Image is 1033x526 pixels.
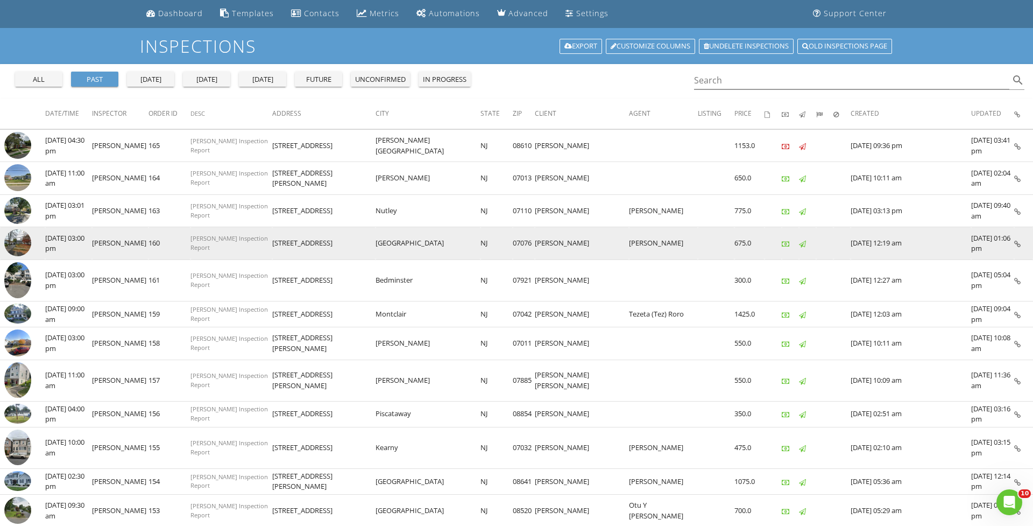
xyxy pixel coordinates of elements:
td: [DATE] 04:30 pm [45,129,92,162]
td: [PERSON_NAME] [92,360,148,401]
th: Updated: Not sorted. [971,99,1014,129]
td: [PERSON_NAME] [92,227,148,260]
td: 07921 [513,260,535,301]
td: [DATE] 03:15 pm [971,427,1014,468]
iframe: Intercom live chat [996,489,1022,515]
td: [DATE] 11:00 am [45,360,92,401]
td: Kearny [376,427,480,468]
td: Montclair [376,301,480,327]
div: Advanced [508,8,548,18]
td: 300.0 [734,260,765,301]
th: Desc: Not sorted. [190,99,272,129]
div: past [75,74,114,85]
td: [DATE] 10:11 am [851,162,971,195]
td: NJ [480,360,513,401]
a: Settings [561,4,613,24]
th: Submitted: Not sorted. [816,99,833,129]
th: Created: Not sorted. [851,99,971,129]
td: [PERSON_NAME] [535,301,629,327]
span: [PERSON_NAME] Inspection Report [190,305,268,322]
a: Dashboard [142,4,207,24]
th: Published: Not sorted. [799,99,816,129]
span: Updated [971,109,1001,118]
td: 08854 [513,401,535,427]
th: Listing: Not sorted. [698,99,734,129]
td: [PERSON_NAME] [535,468,629,494]
td: 07076 [513,227,535,260]
th: Inspector: Not sorted. [92,99,148,129]
td: Nutley [376,194,480,227]
td: [DATE] 03:13 pm [851,194,971,227]
td: [DATE] 05:04 pm [971,260,1014,301]
td: [PERSON_NAME] [535,401,629,427]
span: Created [851,109,879,118]
span: [PERSON_NAME] Inspection Report [190,473,268,490]
td: [PERSON_NAME] [535,327,629,360]
td: [DATE] 03:01 pm [45,194,92,227]
td: 08610 [513,129,535,162]
td: [DATE] 04:00 pm [45,401,92,427]
span: [PERSON_NAME] Inspection Report [190,371,268,389]
td: 550.0 [734,360,765,401]
button: all [15,72,62,87]
td: [STREET_ADDRESS][PERSON_NAME] [272,360,376,401]
td: [PERSON_NAME] [92,162,148,195]
div: Support Center [824,8,887,18]
th: Date/Time: Not sorted. [45,99,92,129]
a: Old inspections page [797,39,892,54]
td: [DATE] 02:30 pm [45,468,92,494]
td: [DATE] 10:11 am [851,327,971,360]
img: 9286396%2Fcover_photos%2FPg96s7YMdhusT2ppVNPd%2Fsmall.jpg [4,471,31,491]
td: [DATE] 11:36 am [971,360,1014,401]
td: NJ [480,129,513,162]
td: Bedminster [376,260,480,301]
th: Agent: Not sorted. [629,99,698,129]
td: [PERSON_NAME] [535,194,629,227]
td: [DATE] 05:36 am [851,468,971,494]
button: [DATE] [239,72,286,87]
button: future [295,72,342,87]
td: [PERSON_NAME] [535,227,629,260]
td: [PERSON_NAME] [92,327,148,360]
a: Metrics [352,4,404,24]
td: [PERSON_NAME] [92,194,148,227]
th: Zip: Not sorted. [513,99,535,129]
td: [DATE] 03:00 pm [45,327,92,360]
span: [PERSON_NAME] Inspection Report [190,202,268,219]
td: [PERSON_NAME] [629,194,698,227]
td: [PERSON_NAME] [92,301,148,327]
th: Client: Not sorted. [535,99,629,129]
td: 164 [148,162,190,195]
img: 9297817%2Fcover_photos%2FfG9ygjSe6027sa2o8Wjv%2Fsmall.jpg [4,430,31,466]
td: NJ [480,227,513,260]
span: Client [535,109,556,118]
img: 9307833%2Fcover_photos%2FzxyraUQHmAt4m9Nt7zla%2Fsmall.jpg [4,362,31,398]
td: NJ [480,468,513,494]
td: [PERSON_NAME] [535,427,629,468]
td: [DATE] 10:08 am [971,327,1014,360]
td: [DATE] 03:41 pm [971,129,1014,162]
td: 07885 [513,360,535,401]
td: [DATE] 09:00 am [45,301,92,327]
td: [DATE] 12:19 am [851,227,971,260]
div: [DATE] [243,74,282,85]
div: Dashboard [158,8,203,18]
td: [DATE] 09:04 pm [971,301,1014,327]
td: 159 [148,301,190,327]
td: [DATE] 09:40 am [971,194,1014,227]
td: [PERSON_NAME] [92,427,148,468]
td: [STREET_ADDRESS] [272,301,376,327]
div: future [299,74,338,85]
td: 158 [148,327,190,360]
div: Automations [429,8,480,18]
td: 475.0 [734,427,765,468]
td: Piscataway [376,401,480,427]
td: [PERSON_NAME][GEOGRAPHIC_DATA] [376,129,480,162]
td: NJ [480,194,513,227]
td: [STREET_ADDRESS][PERSON_NAME] [272,162,376,195]
div: Templates [232,8,274,18]
td: NJ [480,260,513,301]
div: unconfirmed [355,74,406,85]
th: Address: Not sorted. [272,99,376,129]
td: [STREET_ADDRESS] [272,227,376,260]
